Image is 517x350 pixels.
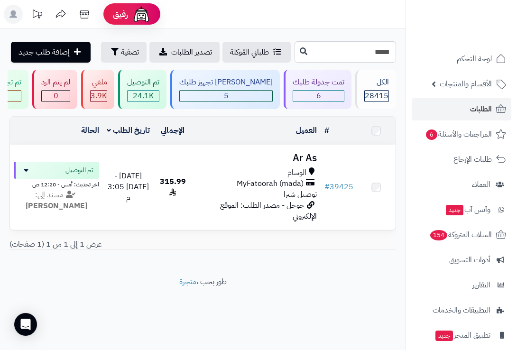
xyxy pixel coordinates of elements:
span: 315.99 [160,176,186,198]
span: 3.9K [91,91,107,101]
span: إضافة طلب جديد [18,46,70,58]
a: تمت جدولة طلبك 6 [282,70,353,109]
a: متجرة [179,276,196,287]
div: Open Intercom Messenger [14,313,37,336]
a: العميل [296,125,317,136]
strong: [PERSON_NAME] [26,200,87,212]
span: وآتس آب [445,203,490,216]
a: الحالة [81,125,99,136]
div: الكل [364,77,389,88]
span: أدوات التسويق [449,253,490,267]
span: 0 [42,91,70,101]
span: 154 [430,230,447,240]
a: الإجمالي [161,125,185,136]
a: #39425 [324,181,353,193]
a: ملغي 3.9K [79,70,116,109]
div: [PERSON_NAME] تجهيز طلبك [179,77,273,88]
span: جديد [446,205,463,215]
span: 6 [293,91,344,101]
span: طلبات الإرجاع [453,153,492,166]
span: # [324,181,330,193]
span: [DATE] - [DATE] 3:05 م [108,170,149,203]
a: السلات المتروكة154 [412,223,511,246]
div: تم التوصيل [127,77,159,88]
div: 3880 [91,91,107,101]
span: تصفية [121,46,139,58]
img: logo-2.png [452,26,508,46]
span: تطبيق المتجر [434,329,490,342]
span: العملاء [472,178,490,191]
span: المراجعات والأسئلة [425,128,492,141]
span: جوجل - مصدر الطلب: الموقع الإلكتروني [220,200,317,222]
div: عرض 1 إلى 1 من 1 (1 صفحات) [2,239,403,250]
a: تحديثات المنصة [25,5,49,26]
a: وآتس آبجديد [412,198,511,221]
span: رفيق [113,9,128,20]
span: MyFatoorah (mada) [237,178,304,189]
div: ملغي [90,77,107,88]
a: تصدير الطلبات [149,42,220,63]
span: الطلبات [470,102,492,116]
a: # [324,125,329,136]
a: تطبيق المتجرجديد [412,324,511,347]
span: التطبيقات والخدمات [433,304,490,317]
a: لم يتم الرد 0 [30,70,79,109]
a: طلباتي المُوكلة [222,42,291,63]
span: 6 [426,129,437,140]
span: توصيل شبرا [284,189,317,200]
a: الكل28415 [353,70,398,109]
span: 24.1K [128,91,159,101]
a: إضافة طلب جديد [11,42,91,63]
a: التقارير [412,274,511,296]
span: تم التوصيل [65,166,93,175]
div: لم يتم الرد [41,77,70,88]
a: تم التوصيل 24.1K [116,70,168,109]
a: أدوات التسويق [412,249,511,271]
a: [PERSON_NAME] تجهيز طلبك 5 [168,70,282,109]
span: التقارير [472,278,490,292]
a: طلبات الإرجاع [412,148,511,171]
a: المراجعات والأسئلة6 [412,123,511,146]
a: الطلبات [412,98,511,120]
div: اخر تحديث: أمس - 12:20 ص [14,179,99,189]
div: 24139 [128,91,159,101]
span: 28415 [365,91,388,101]
span: تصدير الطلبات [171,46,212,58]
span: الوسام [287,167,306,178]
img: ai-face.png [132,5,151,24]
span: جديد [435,331,453,341]
a: العملاء [412,173,511,196]
a: لوحة التحكم [412,47,511,70]
span: السلات المتروكة [429,228,492,241]
span: لوحة التحكم [457,52,492,65]
div: مسند إلى: [7,190,106,212]
a: التطبيقات والخدمات [412,299,511,322]
span: الأقسام والمنتجات [440,77,492,91]
span: 5 [180,91,272,101]
h3: Ar As [196,153,317,164]
a: تاريخ الطلب [107,125,150,136]
div: تمت جدولة طلبك [293,77,344,88]
span: طلباتي المُوكلة [230,46,269,58]
button: تصفية [101,42,147,63]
